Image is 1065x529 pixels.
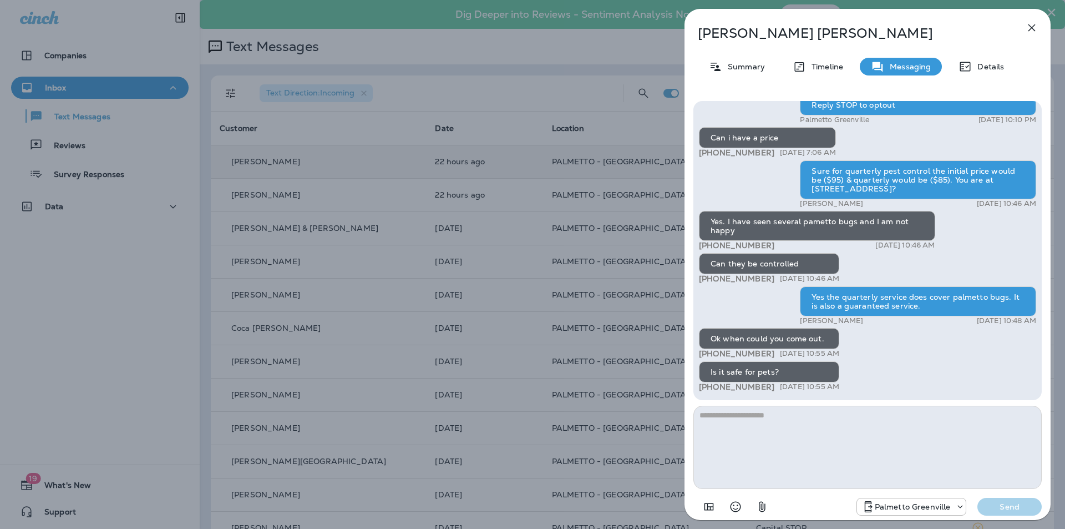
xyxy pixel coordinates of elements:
p: Palmetto Greenville [800,115,869,124]
p: Timeline [806,62,843,71]
div: +1 (864) 385-1074 [857,500,966,513]
button: Select an emoji [724,496,747,518]
p: [PERSON_NAME] [800,316,863,325]
div: Is it safe for pets? [699,361,839,382]
p: [DATE] 10:10 PM [978,115,1036,124]
span: [PHONE_NUMBER] [699,382,774,392]
span: [PHONE_NUMBER] [699,349,774,359]
p: [DATE] 10:55 AM [780,382,839,391]
p: [DATE] 10:46 AM [780,274,839,283]
span: [PHONE_NUMBER] [699,148,774,158]
div: Yes. I have seen several pametto bugs and I am not happy [699,211,935,241]
div: Can they be controlled [699,253,839,274]
button: Add in a premade template [698,496,720,518]
span: [PHONE_NUMBER] [699,240,774,250]
div: Can i have a price [699,127,836,148]
p: [PERSON_NAME] [800,199,863,208]
p: Summary [722,62,765,71]
div: Ok when could you come out. [699,328,839,349]
p: Palmetto Greenville [875,502,951,511]
p: Messaging [884,62,931,71]
div: Sure for quarterly pest control the initial price would be ($95) & quarterly would be ($85). You ... [800,160,1036,199]
p: [DATE] 10:46 AM [977,199,1036,208]
p: [DATE] 7:06 AM [780,148,836,157]
p: [PERSON_NAME] [PERSON_NAME] [698,26,1001,41]
p: Details [972,62,1004,71]
div: Yes the quarterly service does cover palmetto bugs. It is also a guaranteed service. [800,286,1036,316]
span: [PHONE_NUMBER] [699,274,774,284]
p: [DATE] 10:48 AM [977,316,1036,325]
p: [DATE] 10:46 AM [875,241,935,250]
p: [DATE] 10:55 AM [780,349,839,358]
